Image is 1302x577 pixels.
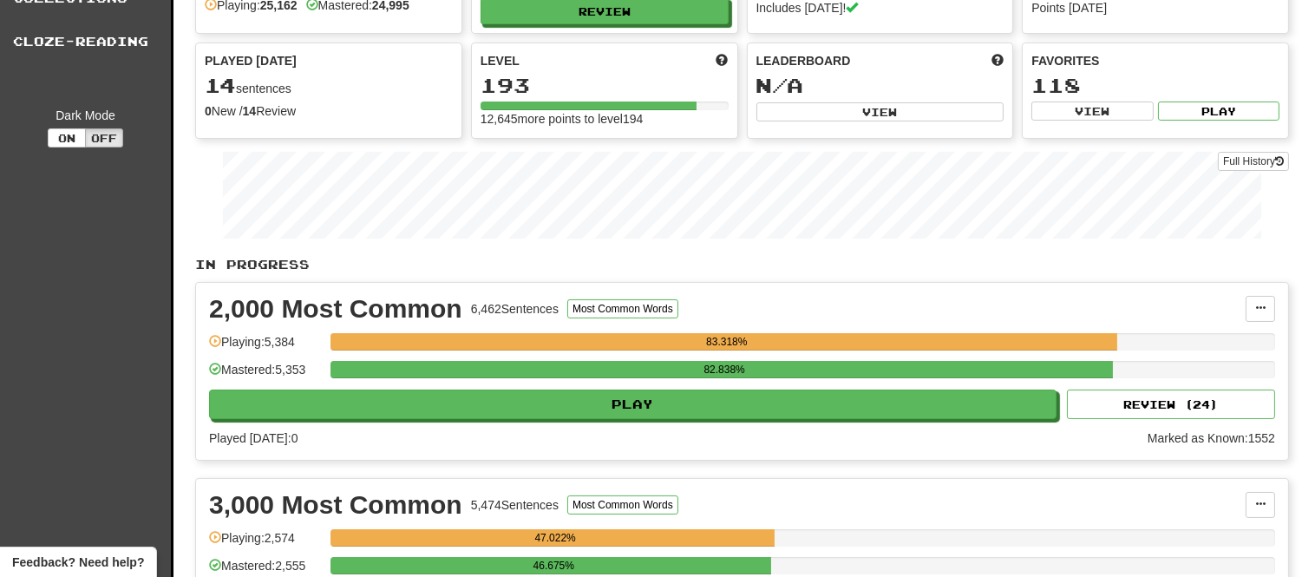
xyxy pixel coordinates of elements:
[13,107,158,124] div: Dark Mode
[1031,75,1279,96] div: 118
[471,496,559,514] div: 5,474 Sentences
[1148,429,1275,447] div: Marked as Known: 1552
[209,431,298,445] span: Played [DATE]: 0
[756,102,1004,121] button: View
[209,361,322,390] div: Mastered: 5,353
[336,361,1113,378] div: 82.838%
[209,333,322,362] div: Playing: 5,384
[991,52,1004,69] span: This week in points, UTC
[85,128,123,148] button: Off
[205,73,236,97] span: 14
[209,492,462,518] div: 3,000 Most Common
[481,52,520,69] span: Level
[336,529,775,547] div: 47.022%
[1031,102,1153,121] button: View
[209,296,462,322] div: 2,000 Most Common
[48,128,86,148] button: On
[1031,52,1279,69] div: Favorites
[12,554,144,571] span: Open feedback widget
[716,52,729,69] span: Score more points to level up
[336,333,1117,351] div: 83.318%
[205,52,297,69] span: Played [DATE]
[195,256,1289,273] p: In Progress
[243,104,257,118] strong: 14
[471,300,559,318] div: 6,462 Sentences
[756,52,851,69] span: Leaderboard
[567,495,678,515] button: Most Common Words
[1067,390,1275,419] button: Review (24)
[567,299,678,318] button: Most Common Words
[1218,152,1289,171] a: Full History
[205,104,212,118] strong: 0
[756,73,804,97] span: N/A
[481,75,729,96] div: 193
[336,557,771,574] div: 46.675%
[209,529,322,558] div: Playing: 2,574
[1158,102,1279,121] button: Play
[481,110,729,128] div: 12,645 more points to level 194
[209,390,1057,419] button: Play
[205,75,453,97] div: sentences
[205,102,453,120] div: New / Review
